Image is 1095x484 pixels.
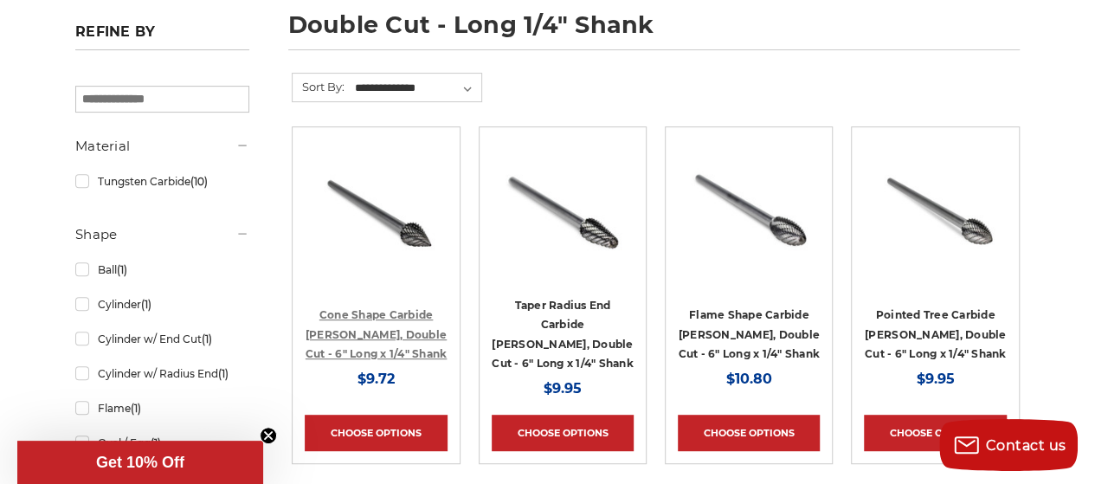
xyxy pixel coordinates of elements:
[190,175,208,188] span: (10)
[493,139,632,278] img: CBSL-4DL Long reach double cut carbide rotary burr, taper radius end shape 1/4 inch shank
[75,358,249,389] a: Cylinder w/ Radius End
[293,74,345,100] label: Sort By:
[17,441,263,484] div: Get 10% OffClose teaser
[544,380,582,397] span: $9.95
[917,371,955,387] span: $9.95
[864,139,1006,281] a: CBSG-5DL Long reach double cut carbide rotary burr, pointed tree shape 1/4 inch shank
[75,166,249,197] a: Tungsten Carbide
[864,415,1006,451] a: Choose Options
[141,298,151,311] span: (1)
[352,75,481,101] select: Sort By:
[131,402,141,415] span: (1)
[306,139,445,278] img: CBSM-5DL Long reach double cut carbide rotary burr, cone shape 1/4 inch shank
[865,308,1007,360] a: Pointed Tree Carbide [PERSON_NAME], Double Cut - 6" Long x 1/4" Shank
[117,263,127,276] span: (1)
[75,23,249,50] h5: Refine by
[492,415,634,451] a: Choose Options
[678,139,820,281] a: CBSH-5DL Long reach double cut carbide rotary burr, flame shape 1/4 inch shank
[305,139,447,281] a: CBSM-5DL Long reach double cut carbide rotary burr, cone shape 1/4 inch shank
[75,289,249,319] a: Cylinder
[75,324,249,354] a: Cylinder w/ End Cut
[986,437,1066,454] span: Contact us
[96,454,184,471] span: Get 10% Off
[939,419,1078,471] button: Contact us
[218,367,229,380] span: (1)
[75,136,249,157] h5: Material
[202,332,212,345] span: (1)
[288,13,1020,50] h1: double cut - long 1/4" shank
[75,428,249,458] a: Oval / Egg
[680,139,818,278] img: CBSH-5DL Long reach double cut carbide rotary burr, flame shape 1/4 inch shank
[306,308,448,360] a: Cone Shape Carbide [PERSON_NAME], Double Cut - 6" Long x 1/4" Shank
[492,299,634,371] a: Taper Radius End Carbide [PERSON_NAME], Double Cut - 6" Long x 1/4" Shank
[357,371,395,387] span: $9.72
[260,427,277,444] button: Close teaser
[305,415,447,451] a: Choose Options
[678,415,820,451] a: Choose Options
[151,436,161,449] span: (1)
[678,308,820,360] a: Flame Shape Carbide [PERSON_NAME], Double Cut - 6" Long x 1/4" Shank
[75,255,249,285] a: Ball
[75,224,249,245] h5: Shape
[75,393,249,423] a: Flame
[726,371,772,387] span: $10.80
[866,139,1005,278] img: CBSG-5DL Long reach double cut carbide rotary burr, pointed tree shape 1/4 inch shank
[492,139,634,281] a: CBSL-4DL Long reach double cut carbide rotary burr, taper radius end shape 1/4 inch shank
